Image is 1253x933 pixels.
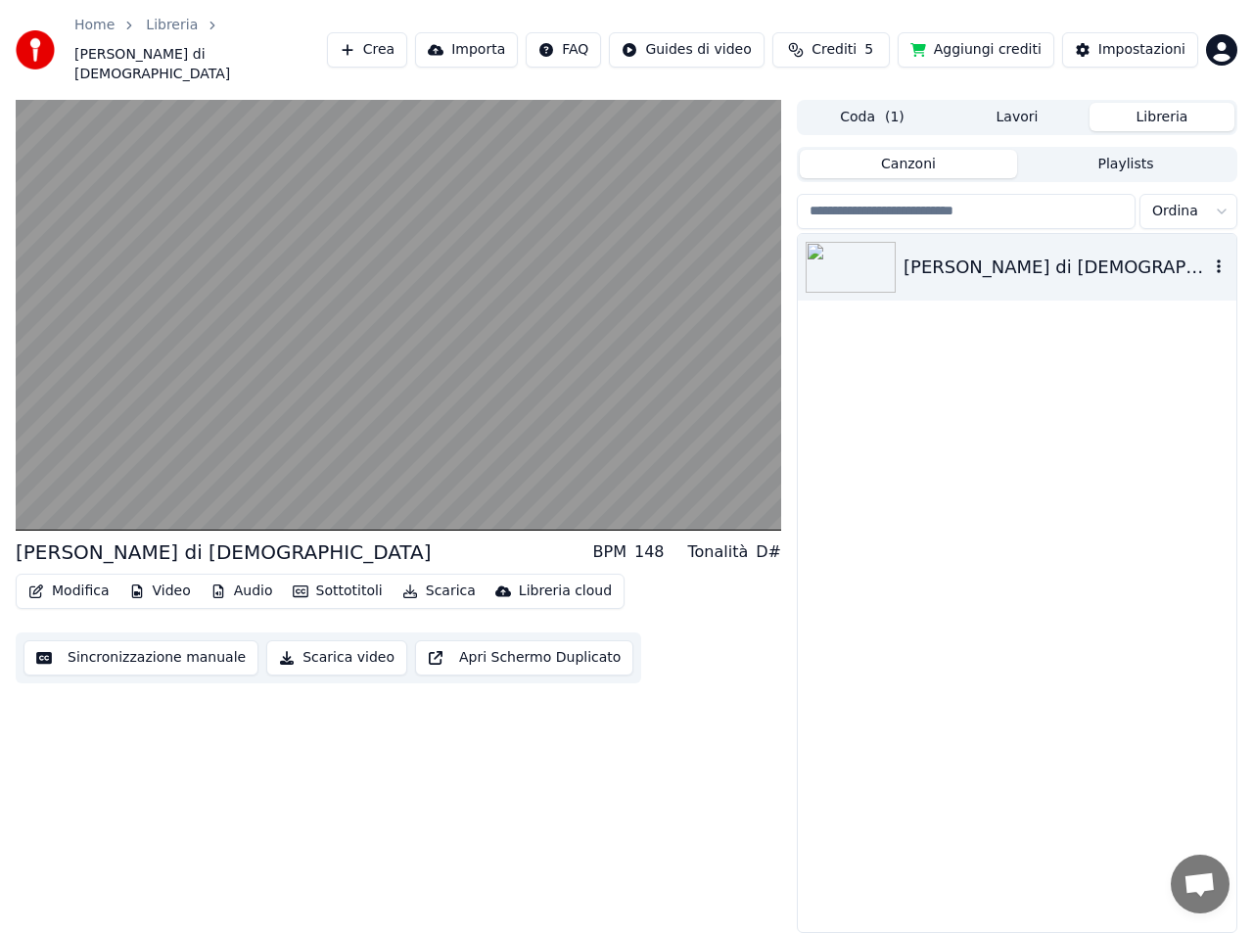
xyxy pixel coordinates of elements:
div: [PERSON_NAME] di [DEMOGRAPHIC_DATA] [904,254,1209,281]
img: youka [16,30,55,70]
button: FAQ [526,32,601,68]
button: Playlists [1017,150,1234,178]
button: Audio [203,578,281,605]
div: Tonalità [688,540,749,564]
div: Impostazioni [1098,40,1185,60]
div: Aprire la chat [1171,855,1230,913]
button: Impostazioni [1062,32,1198,68]
button: Coda [800,103,945,131]
a: Libreria [146,16,198,35]
a: Home [74,16,115,35]
span: [PERSON_NAME] di [DEMOGRAPHIC_DATA] [74,45,327,84]
button: Modifica [21,578,117,605]
span: Ordina [1152,202,1198,221]
button: Crediti5 [772,32,890,68]
div: Libreria cloud [519,582,612,601]
div: D# [756,540,781,564]
button: Video [121,578,199,605]
button: Libreria [1090,103,1234,131]
button: Canzoni [800,150,1017,178]
span: Crediti [812,40,857,60]
button: Scarica video [266,640,407,676]
button: Aggiungi crediti [898,32,1054,68]
button: Guides di video [609,32,764,68]
button: Lavori [945,103,1090,131]
button: Sincronizzazione manuale [23,640,258,676]
nav: breadcrumb [74,16,327,84]
span: 5 [864,40,873,60]
button: Apri Schermo Duplicato [415,640,633,676]
button: Crea [327,32,407,68]
div: 148 [634,540,665,564]
span: ( 1 ) [885,108,905,127]
div: [PERSON_NAME] di [DEMOGRAPHIC_DATA] [16,538,432,566]
div: BPM [593,540,626,564]
button: Sottotitoli [285,578,391,605]
button: Importa [415,32,518,68]
button: Scarica [394,578,484,605]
